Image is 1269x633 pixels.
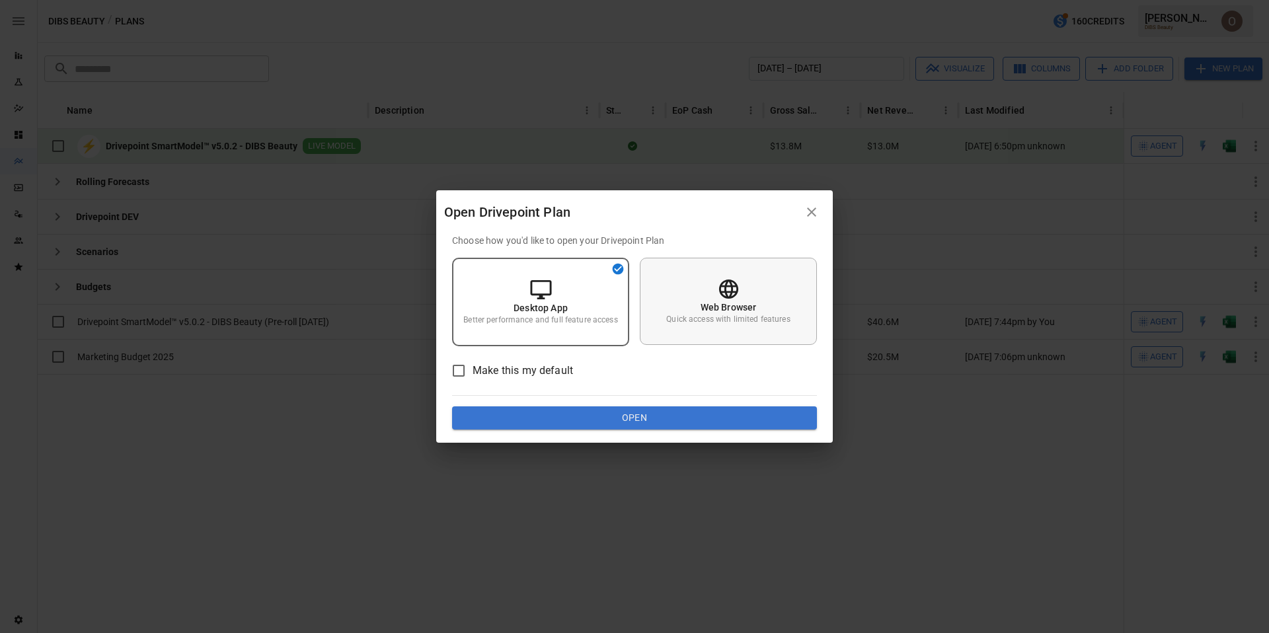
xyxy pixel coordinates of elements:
p: Quick access with limited features [666,314,790,325]
button: Open [452,406,817,430]
p: Choose how you'd like to open your Drivepoint Plan [452,234,817,247]
p: Web Browser [701,301,757,314]
p: Desktop App [514,301,568,315]
div: Open Drivepoint Plan [444,202,798,223]
p: Better performance and full feature access [463,315,617,326]
span: Make this my default [473,363,573,379]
